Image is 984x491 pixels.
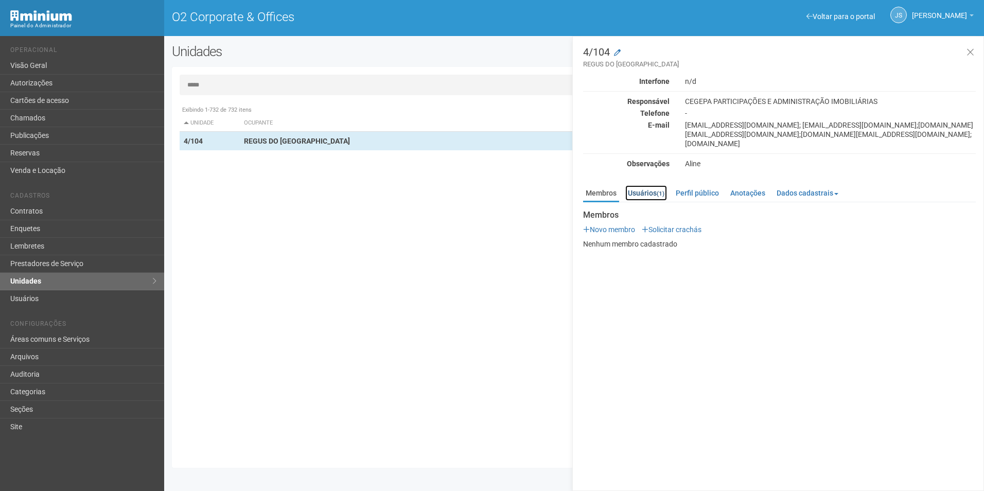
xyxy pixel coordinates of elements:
h1: O2 Corporate & Offices [172,10,567,24]
a: Perfil público [673,185,722,201]
a: Anotações [728,185,768,201]
th: Unidade: activate to sort column descending [180,115,240,132]
li: Operacional [10,46,156,57]
span: Jeferson Souza [912,2,967,20]
div: Responsável [575,97,677,106]
p: Nenhum membro cadastrado [583,239,976,249]
small: REGUS DO [GEOGRAPHIC_DATA] [583,60,976,69]
th: Ocupante: activate to sort column ascending [240,115,605,132]
a: Novo membro [583,225,635,234]
div: Telefone [575,109,677,118]
a: Usuários(1) [625,185,667,201]
a: Modificar a unidade [614,48,621,58]
a: [PERSON_NAME] [912,13,974,21]
div: Painel do Administrador [10,21,156,30]
strong: Membros [583,211,976,220]
a: Voltar para o portal [806,12,875,21]
h2: Unidades [172,44,498,59]
div: E-mail [575,120,677,130]
div: - [677,109,983,118]
div: Observações [575,159,677,168]
a: JS [890,7,907,23]
div: [EMAIL_ADDRESS][DOMAIN_NAME]; [EMAIL_ADDRESS][DOMAIN_NAME];[DOMAIN_NAME][EMAIL_ADDRESS][DOMAIN_NA... [677,120,983,148]
img: Minium [10,10,72,21]
div: Aline [677,159,983,168]
li: Cadastros [10,192,156,203]
small: (1) [657,190,664,197]
div: n/d [677,77,983,86]
li: Configurações [10,320,156,331]
div: CEGEPA PARTICIPAÇÕES E ADMINISTRAÇÃO IMOBILIÁRIAS [677,97,983,106]
div: Exibindo 1-732 de 732 itens [180,106,969,115]
a: Solicitar crachás [642,225,701,234]
strong: 4/104 [184,137,203,145]
a: Membros [583,185,619,202]
div: Interfone [575,77,677,86]
strong: REGUS DO [GEOGRAPHIC_DATA] [244,137,350,145]
h3: 4/104 [583,47,976,69]
a: Dados cadastrais [774,185,841,201]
